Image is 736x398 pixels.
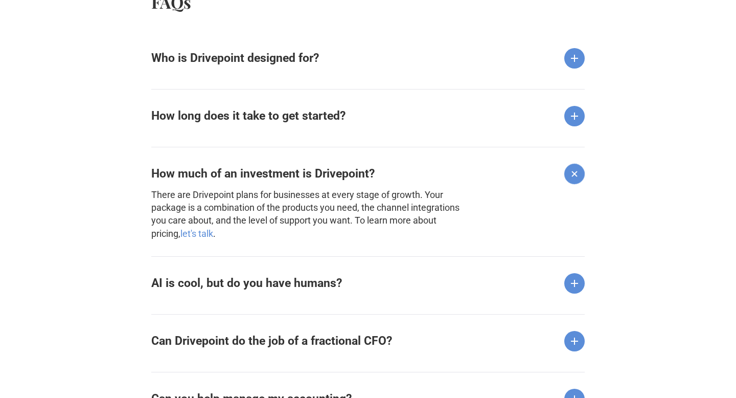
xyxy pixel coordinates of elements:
strong: Can Drivepoint do the job of a fractional CFO? [151,334,392,348]
a: let's talk [180,228,213,239]
strong: How much of an investment is Drivepoint? [151,167,375,181]
strong: How long does it take to get started? [151,109,346,123]
iframe: Chat Widget [552,279,736,398]
strong: Who is Drivepoint designed for? [151,51,319,65]
strong: AI is cool, but do you have humans? [151,276,342,290]
p: There are Drivepoint plans for businesses at every stage of growth. Your package is a combination... [151,188,474,240]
